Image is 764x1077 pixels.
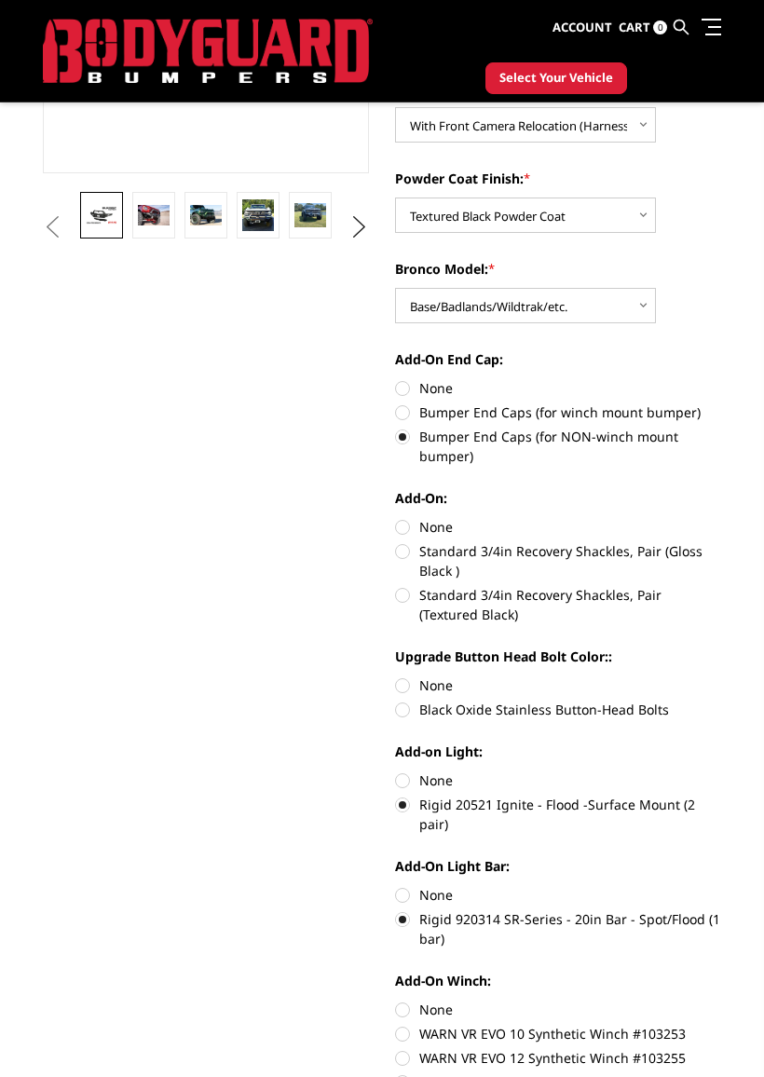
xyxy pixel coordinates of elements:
label: None [395,1000,721,1019]
label: Add-On Light Bar: [395,856,721,876]
img: Bronco Baja Front (winch mount) [294,203,326,227]
button: Select Your Vehicle [485,62,627,94]
img: Bronco Baja Front (winch mount) [138,205,170,226]
img: Bodyguard Ford Bronco [86,206,117,224]
label: Bronco Model: [395,259,721,279]
label: WARN VR EVO 12 Synthetic Winch #103255 [395,1048,721,1068]
label: Powder Coat Finish: [395,169,721,188]
img: Bronco Baja Front (winch mount) [190,205,222,226]
span: Account [553,19,612,35]
span: Select Your Vehicle [499,69,613,88]
span: Cart [619,19,650,35]
label: Rigid 20521 Ignite - Flood -Surface Mount (2 pair) [395,795,721,834]
label: Black Oxide Stainless Button-Head Bolts [395,700,721,719]
label: Bumper End Caps (for NON-winch mount bumper) [395,427,721,466]
label: None [395,675,721,695]
button: Next [346,213,374,241]
label: None [395,885,721,905]
label: Add-On End Cap: [395,349,721,369]
label: Add-On: [395,488,721,508]
label: Rigid 920314 SR-Series - 20in Bar - Spot/Flood (1 bar) [395,909,721,948]
a: Cart 0 [619,3,667,53]
img: Bronco Baja Front (winch mount) [242,199,274,231]
a: Account [553,3,612,53]
img: BODYGUARD BUMPERS [43,19,373,84]
label: WARN VR EVO 10 Synthetic Winch #103253 [395,1024,721,1043]
button: Previous [38,213,66,241]
label: Add-On Winch: [395,971,721,990]
label: None [395,378,721,398]
label: None [395,517,721,537]
label: Upgrade Button Head Bolt Color:: [395,647,721,666]
label: Standard 3/4in Recovery Shackles, Pair (Gloss Black ) [395,541,721,580]
label: Bumper End Caps (for winch mount bumper) [395,402,721,422]
label: Standard 3/4in Recovery Shackles, Pair (Textured Black) [395,585,721,624]
span: 0 [653,20,667,34]
label: None [395,770,721,790]
label: Add-on Light: [395,742,721,761]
